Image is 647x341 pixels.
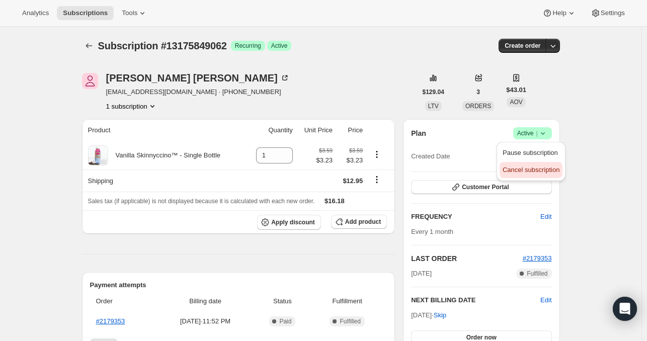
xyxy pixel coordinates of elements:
[159,296,251,306] span: Billing date
[296,119,336,141] th: Unit Price
[106,101,157,111] button: Product actions
[423,88,444,96] span: $129.04
[411,212,540,222] h2: FREQUENCY
[159,316,251,326] span: [DATE] · 11:52 PM
[88,198,315,205] span: Sales tax (if applicable) is not displayed because it is calculated with each new order.
[417,85,450,99] button: $129.04
[411,151,450,161] span: Created Date
[411,228,453,235] span: Every 1 month
[279,317,291,325] span: Paid
[536,129,537,137] span: |
[88,145,108,165] img: product img
[428,103,439,110] span: LTV
[345,218,381,226] span: Add product
[536,6,582,20] button: Help
[82,119,247,141] th: Product
[534,209,557,225] button: Edit
[411,311,446,319] span: [DATE] ·
[313,296,381,306] span: Fulfillment
[428,307,452,323] button: Skip
[16,6,55,20] button: Analytics
[601,9,625,17] span: Settings
[499,39,546,53] button: Create order
[63,9,108,17] span: Subscriptions
[500,162,562,178] button: Cancel subscription
[411,180,551,194] button: Customer Portal
[325,197,345,205] span: $16.18
[106,73,290,83] div: [PERSON_NAME] [PERSON_NAME]
[98,40,227,51] span: Subscription #13175849062
[411,128,426,138] h2: Plan
[465,103,491,110] span: ORDERS
[90,290,156,312] th: Order
[340,317,360,325] span: Fulfilled
[57,6,114,20] button: Subscriptions
[523,254,552,262] a: #2179353
[500,145,562,161] button: Pause subscription
[505,42,540,50] span: Create order
[116,6,153,20] button: Tools
[369,149,385,160] button: Product actions
[523,253,552,264] button: #2179353
[319,147,333,153] small: $3.59
[510,99,522,106] span: AOV
[411,253,522,264] h2: LAST ORDER
[552,9,566,17] span: Help
[411,269,432,279] span: [DATE]
[22,9,49,17] span: Analytics
[106,87,290,97] span: [EMAIL_ADDRESS][DOMAIN_NAME] · [PHONE_NUMBER]
[613,297,637,321] div: Open Intercom Messenger
[108,150,221,160] div: Vanilla Skinnyccino™ - Single Bottle
[462,183,509,191] span: Customer Portal
[246,119,296,141] th: Quantity
[82,39,96,53] button: Subscriptions
[527,270,547,278] span: Fulfilled
[96,317,125,325] a: #2179353
[503,166,559,174] span: Cancel subscription
[339,155,363,165] span: $3.23
[257,215,321,230] button: Apply discount
[503,149,558,156] span: Pause subscription
[343,177,363,185] span: $12.95
[336,119,366,141] th: Price
[470,85,486,99] button: 3
[411,295,540,305] h2: NEXT BILLING DATE
[369,174,385,185] button: Shipping actions
[316,155,333,165] span: $3.23
[271,218,315,226] span: Apply discount
[540,295,551,305] button: Edit
[349,147,363,153] small: $3.59
[540,212,551,222] span: Edit
[258,296,307,306] span: Status
[506,85,526,95] span: $43.01
[331,215,387,229] button: Add product
[235,42,261,50] span: Recurring
[82,169,247,192] th: Shipping
[517,128,548,138] span: Active
[271,42,288,50] span: Active
[122,9,137,17] span: Tools
[434,310,446,320] span: Skip
[82,73,98,89] span: JULIE STRATTON
[585,6,631,20] button: Settings
[476,88,480,96] span: 3
[90,280,387,290] h2: Payment attempts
